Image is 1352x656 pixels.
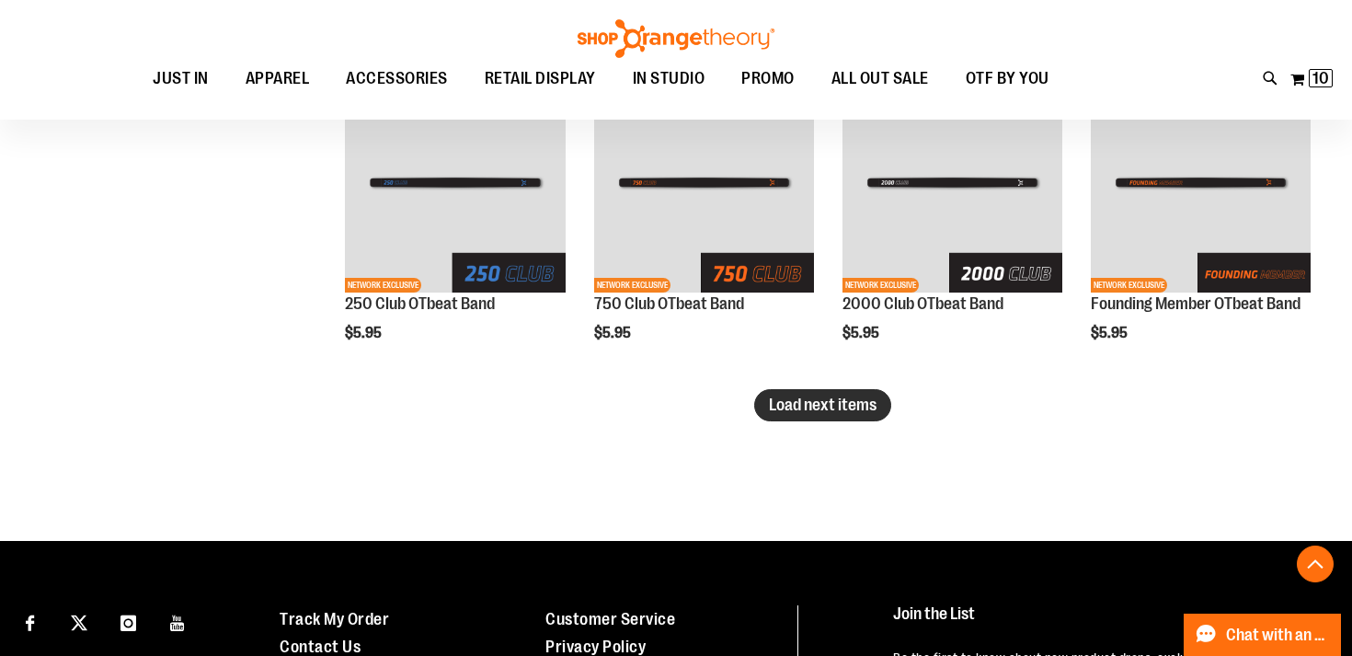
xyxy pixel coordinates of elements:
button: Back To Top [1297,546,1334,582]
button: Load next items [754,389,891,421]
span: NETWORK EXCLUSIVE [345,278,421,293]
span: $5.95 [594,325,634,341]
a: Main of 750 Club OTBeat BandNETWORK EXCLUSIVE [594,73,814,295]
div: product [1082,63,1320,388]
span: ACCESSORIES [346,58,448,99]
img: Main of Founding Member OTBeat Band [1091,73,1311,293]
a: Main of Founding Member OTBeat BandNETWORK EXCLUSIVE [1091,73,1311,295]
a: 250 Club OTbeat Band [345,294,495,313]
img: Twitter [71,615,87,631]
div: product [585,63,823,388]
button: Chat with an Expert [1184,614,1342,656]
a: Privacy Policy [545,638,646,656]
div: product [833,63,1071,388]
img: Main of 750 Club OTBeat Band [594,73,814,293]
span: $5.95 [1091,325,1130,341]
img: Shop Orangetheory [575,19,777,58]
span: ALL OUT SALE [831,58,929,99]
a: Visit our Instagram page [112,605,144,638]
span: $5.95 [842,325,882,341]
span: NETWORK EXCLUSIVE [1091,278,1167,293]
span: OTF BY YOU [966,58,1049,99]
a: Track My Order [280,610,389,628]
a: Founding Member OTbeat Band [1091,294,1300,313]
a: Main of 2000 Club OTBeat BandNETWORK EXCLUSIVE [842,73,1062,295]
img: Main of 2000 Club OTBeat Band [842,73,1062,293]
span: APPAREL [246,58,310,99]
span: Chat with an Expert [1226,627,1330,644]
span: RETAIL DISPLAY [485,58,596,99]
a: 2000 Club OTbeat Band [842,294,1003,313]
span: NETWORK EXCLUSIVE [594,278,670,293]
span: JUST IN [153,58,209,99]
div: product [336,63,574,388]
a: Visit our Facebook page [14,605,46,638]
span: 10 [1312,69,1329,87]
a: 750 Club OTbeat Band [594,294,744,313]
span: NETWORK EXCLUSIVE [842,278,919,293]
a: Contact Us [280,638,361,656]
span: IN STUDIO [633,58,705,99]
span: Load next items [769,396,877,414]
h4: Join the List [893,605,1316,639]
a: Visit our X page [63,605,96,638]
a: Customer Service [545,610,675,628]
a: Visit our Youtube page [162,605,194,638]
span: PROMO [741,58,795,99]
img: Main of 250 Club OTBeat Band [345,73,565,293]
a: Main of 250 Club OTBeat BandNETWORK EXCLUSIVE [345,73,565,295]
span: $5.95 [345,325,384,341]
